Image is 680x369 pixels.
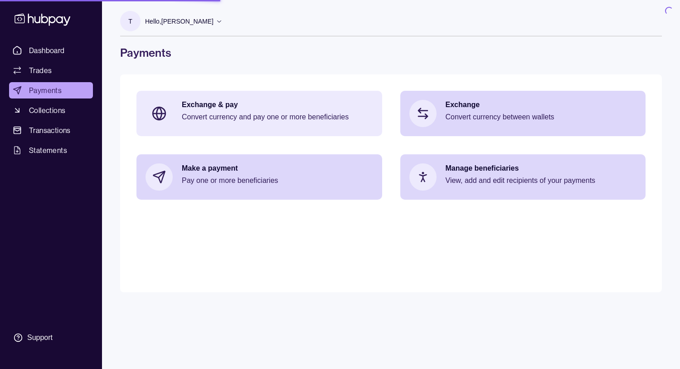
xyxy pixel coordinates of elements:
[9,102,93,118] a: Collections
[27,333,53,343] div: Support
[446,112,637,122] p: Convert currency between wallets
[400,91,646,136] a: ExchangeConvert currency between wallets
[400,154,646,200] a: Manage beneficiariesView, add and edit recipients of your payments
[446,176,637,186] p: View, add and edit recipients of your payments
[29,45,65,56] span: Dashboard
[9,82,93,98] a: Payments
[9,122,93,138] a: Transactions
[29,125,71,136] span: Transactions
[29,145,67,156] span: Statements
[136,91,382,136] a: Exchange & payConvert currency and pay one or more beneficiaries
[9,328,93,347] a: Support
[182,163,373,173] p: Make a payment
[182,176,373,186] p: Pay one or more beneficiaries
[145,16,214,26] p: Hello, [PERSON_NAME]
[9,142,93,158] a: Statements
[446,100,637,110] p: Exchange
[29,65,52,76] span: Trades
[182,112,373,122] p: Convert currency and pay one or more beneficiaries
[29,85,62,96] span: Payments
[9,62,93,79] a: Trades
[120,45,662,60] h1: Payments
[136,154,382,200] a: Make a paymentPay one or more beneficiaries
[446,163,637,173] p: Manage beneficiaries
[9,42,93,59] a: Dashboard
[182,100,373,110] p: Exchange & pay
[29,105,65,116] span: Collections
[128,16,132,26] p: T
